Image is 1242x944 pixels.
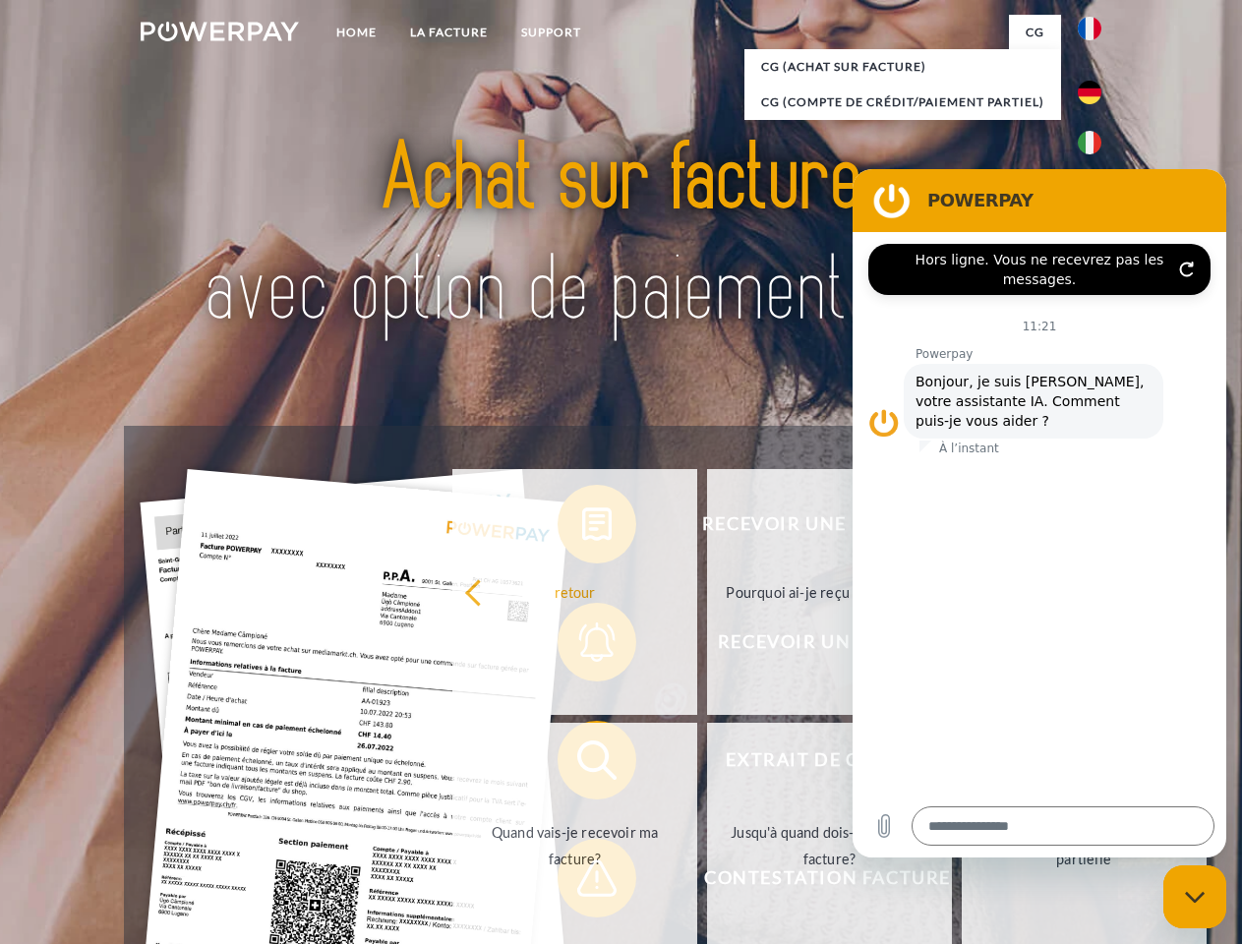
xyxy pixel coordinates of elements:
[744,85,1061,120] a: CG (Compte de crédit/paiement partiel)
[744,49,1061,85] a: CG (achat sur facture)
[393,15,504,50] a: LA FACTURE
[1078,17,1101,40] img: fr
[464,578,685,605] div: retour
[141,22,299,41] img: logo-powerpay-white.svg
[719,819,940,872] div: Jusqu'à quand dois-je payer ma facture?
[1163,865,1226,928] iframe: Bouton de lancement de la fenêtre de messagerie, conversation en cours
[1078,131,1101,154] img: it
[188,94,1054,377] img: title-powerpay_fr.svg
[320,15,393,50] a: Home
[853,169,1226,857] iframe: Fenêtre de messagerie
[464,819,685,872] div: Quand vais-je recevoir ma facture?
[504,15,598,50] a: Support
[1009,15,1061,50] a: CG
[1078,81,1101,104] img: de
[719,578,940,605] div: Pourquoi ai-je reçu une facture?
